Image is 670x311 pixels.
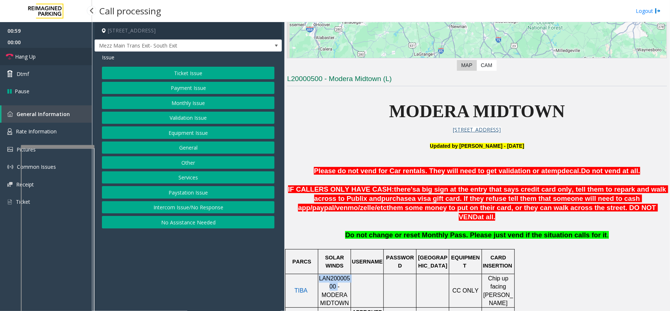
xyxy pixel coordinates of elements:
[102,97,274,109] button: Monthly Issue
[298,195,642,212] span: a visa gift card. If they refuse tell them that someone will need to cash app/
[394,185,416,193] span: there's
[430,143,524,149] font: pdated by [PERSON_NAME] - [DATE]
[102,171,274,184] button: Services
[607,231,609,239] span: .
[102,216,274,228] button: No Assistance Needed
[102,201,274,214] button: Intercom Issue/No Response
[102,82,274,94] button: Payment Issue
[334,204,336,212] span: /
[655,7,661,15] img: logout
[293,259,311,265] span: PARCS
[453,126,501,133] span: [STREET_ADDRESS]
[377,204,387,212] span: etc
[381,195,412,202] span: purchase
[352,259,383,265] span: USERNAME
[102,126,274,139] button: Equipment Issue
[478,213,496,221] span: at all.
[386,255,414,269] span: PASSWORD
[288,185,394,193] span: IF CALLERS ONLY HAVE CASH:
[418,255,447,269] span: [GEOGRAPHIC_DATA]
[451,255,480,269] span: EQUIPMENT
[7,182,13,187] img: 'icon'
[96,2,165,20] h3: Call processing
[389,101,565,121] span: MODERA MIDTOWN
[319,275,350,306] span: LAN20000500 - MODERA MIDTOWN
[95,22,282,39] h4: [STREET_ADDRESS]
[16,128,57,135] span: Rate Information
[483,275,513,306] span: Chip up facing [PERSON_NAME]
[17,146,36,153] span: Pictures
[7,111,13,117] img: 'icon'
[102,156,274,169] button: Other
[102,112,274,124] button: Validation Issue
[7,164,13,170] img: 'icon'
[7,128,12,135] img: 'icon'
[430,142,434,149] font: U
[102,186,274,199] button: Paystation Issue
[17,163,56,170] span: Common Issues
[314,167,545,175] span: Please do not vend for Car rentals. They will need to get validation or a
[102,67,274,79] button: Ticket Issue
[387,204,658,221] span: them some money to put on their card, or they can walk across the street. DO NOT VEND
[358,204,360,212] span: /
[294,288,308,294] a: TIBA
[325,255,345,269] span: SOLAR WINDS
[17,70,29,78] span: Dtmf
[16,181,34,188] span: Receipt
[15,53,36,60] span: Hang Up
[545,167,562,175] span: temp
[561,167,581,175] span: decal.
[457,60,477,71] label: Map
[95,40,244,52] span: Mezz Main Trans Exit- South Exit
[102,141,274,154] button: General
[453,127,501,133] a: [STREET_ADDRESS]
[453,287,479,294] span: CC ONLY
[1,105,92,123] a: General Information
[16,198,30,205] span: Ticket
[483,255,512,269] span: CARD INSERTION
[7,199,12,205] img: 'icon'
[360,204,375,212] span: zelle
[17,111,70,118] span: General Information
[314,185,668,202] span: a big sign at the entry that says credit card only, tell them to repark and walk across to Publix...
[345,231,607,239] span: Do not change or reset Monthly Pass. Please just vend if the situation calls for it
[375,204,377,212] span: /
[15,87,29,95] span: Pause
[581,167,640,175] span: Do not vend at all.
[312,204,334,212] span: paypal
[636,7,661,15] a: Logout
[476,60,497,71] label: CAM
[102,53,114,61] span: Issue
[7,147,13,152] img: 'icon'
[336,204,358,212] span: venmo
[287,74,667,86] h3: L20000500 - Modera Midtown (L)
